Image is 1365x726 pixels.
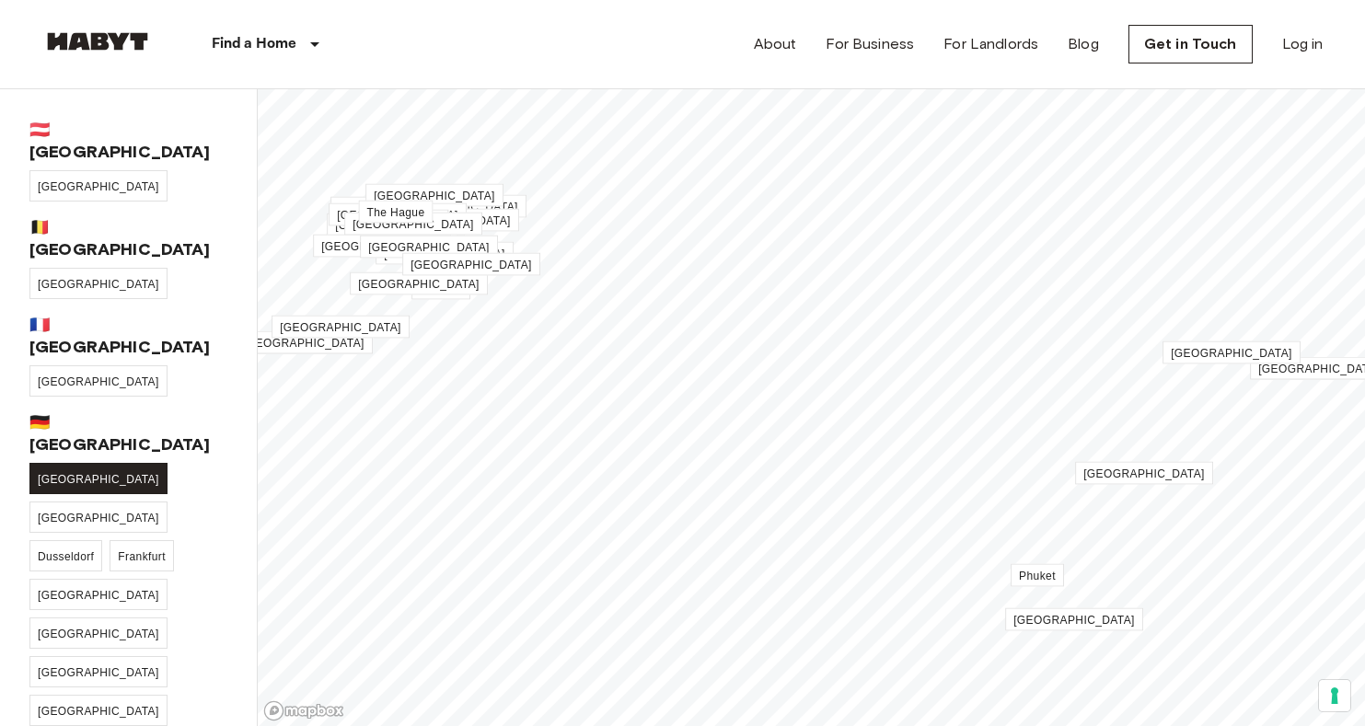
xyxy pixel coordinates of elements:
div: Map marker [235,334,373,353]
a: [GEOGRAPHIC_DATA] [313,235,451,258]
span: [GEOGRAPHIC_DATA] [337,209,458,222]
a: Get in Touch [1128,25,1253,63]
span: 🇫🇷 [GEOGRAPHIC_DATA] [29,314,227,358]
a: [GEOGRAPHIC_DATA] [235,331,373,354]
a: [GEOGRAPHIC_DATA] [327,213,465,236]
a: [GEOGRAPHIC_DATA] [29,579,168,610]
span: [GEOGRAPHIC_DATA] [368,241,490,254]
span: 🇩🇪 [GEOGRAPHIC_DATA] [29,411,227,455]
a: About [754,33,797,55]
div: Map marker [272,318,410,338]
span: [GEOGRAPHIC_DATA] [38,375,159,388]
a: Dusseldorf [29,540,102,571]
a: [GEOGRAPHIC_DATA] [29,463,168,494]
a: [GEOGRAPHIC_DATA] [365,184,503,207]
span: 🇦🇹 [GEOGRAPHIC_DATA] [29,119,227,163]
div: Map marker [411,280,470,299]
span: [GEOGRAPHIC_DATA] [38,666,159,679]
div: Map marker [360,238,498,258]
a: [GEOGRAPHIC_DATA] [272,316,410,339]
a: [GEOGRAPHIC_DATA] [329,203,467,226]
a: [GEOGRAPHIC_DATA] [1005,608,1143,631]
span: [GEOGRAPHIC_DATA] [38,705,159,718]
span: [GEOGRAPHIC_DATA] [358,278,480,291]
p: Find a Home [212,33,297,55]
span: [GEOGRAPHIC_DATA] [38,180,159,193]
span: Phuket [1019,570,1056,582]
span: [GEOGRAPHIC_DATA] [1171,347,1292,360]
span: [GEOGRAPHIC_DATA] [389,214,511,227]
div: Map marker [344,215,482,235]
a: Log in [1282,33,1324,55]
span: 🇧🇪 [GEOGRAPHIC_DATA] [29,216,227,260]
a: Mapbox logo [263,700,344,721]
div: Map marker [1011,567,1064,586]
a: [GEOGRAPHIC_DATA] [360,236,498,259]
span: [GEOGRAPHIC_DATA] [384,248,505,260]
button: Your consent preferences for tracking technologies [1319,680,1350,711]
a: Blog [1068,33,1099,55]
span: [GEOGRAPHIC_DATA] [38,278,159,291]
span: [GEOGRAPHIC_DATA] [38,628,159,640]
span: [GEOGRAPHIC_DATA] [353,218,474,231]
span: [GEOGRAPHIC_DATA] [38,512,159,524]
span: Frankfurt [118,550,166,563]
span: [GEOGRAPHIC_DATA] [243,337,364,350]
span: [GEOGRAPHIC_DATA] [1083,467,1205,480]
span: The Hague [367,206,425,219]
a: The Hague [359,201,434,224]
span: [GEOGRAPHIC_DATA] [280,321,401,334]
span: [GEOGRAPHIC_DATA] [38,589,159,602]
a: [GEOGRAPHIC_DATA] [29,170,168,202]
span: [GEOGRAPHIC_DATA] [1013,614,1135,627]
a: For Business [826,33,914,55]
span: [GEOGRAPHIC_DATA] [321,240,443,253]
div: Map marker [1163,344,1301,363]
a: [GEOGRAPHIC_DATA] [350,272,488,295]
a: [GEOGRAPHIC_DATA] [344,213,482,236]
a: [GEOGRAPHIC_DATA] [29,365,168,397]
div: Map marker [330,200,468,219]
div: Map marker [327,216,465,236]
span: [GEOGRAPHIC_DATA] [38,473,159,486]
a: [GEOGRAPHIC_DATA] [29,695,168,726]
span: [GEOGRAPHIC_DATA] [411,259,532,271]
span: [GEOGRAPHIC_DATA] [397,201,518,213]
span: [GEOGRAPHIC_DATA] [339,202,460,215]
div: Map marker [1005,611,1143,630]
a: [GEOGRAPHIC_DATA] [29,268,168,299]
a: [GEOGRAPHIC_DATA] [402,253,540,276]
div: Map marker [365,187,503,206]
div: Map marker [350,275,488,294]
div: Map marker [329,206,467,225]
img: Habyt [42,32,153,51]
div: Map marker [359,203,434,223]
div: Map marker [402,256,540,275]
a: [GEOGRAPHIC_DATA] [29,656,168,687]
a: [GEOGRAPHIC_DATA] [1075,462,1213,485]
a: Frankfurt [110,540,174,571]
a: [GEOGRAPHIC_DATA] [330,197,468,220]
div: Map marker [313,237,451,257]
a: [GEOGRAPHIC_DATA] [29,617,168,649]
span: Dusseldorf [38,550,94,563]
a: For Landlords [943,33,1038,55]
div: Map marker [376,245,514,264]
a: [GEOGRAPHIC_DATA] [1163,341,1301,364]
a: [GEOGRAPHIC_DATA] [29,501,168,533]
a: Phuket [1011,564,1064,587]
div: Map marker [1075,465,1213,484]
span: [GEOGRAPHIC_DATA] [374,190,495,202]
